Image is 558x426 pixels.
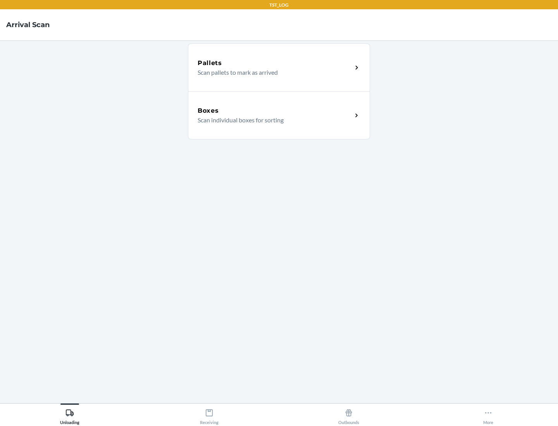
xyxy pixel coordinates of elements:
a: BoxesScan individual boxes for sorting [188,91,370,139]
h4: Arrival Scan [6,20,50,30]
a: PalletsScan pallets to mark as arrived [188,43,370,91]
div: More [483,405,493,425]
button: Outbounds [279,404,418,425]
button: More [418,404,558,425]
h5: Boxes [198,106,219,115]
div: Outbounds [338,405,359,425]
p: TST_LOG [269,2,289,9]
div: Receiving [200,405,219,425]
div: Unloading [60,405,79,425]
button: Receiving [139,404,279,425]
p: Scan individual boxes for sorting [198,115,346,125]
p: Scan pallets to mark as arrived [198,68,346,77]
h5: Pallets [198,58,222,68]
